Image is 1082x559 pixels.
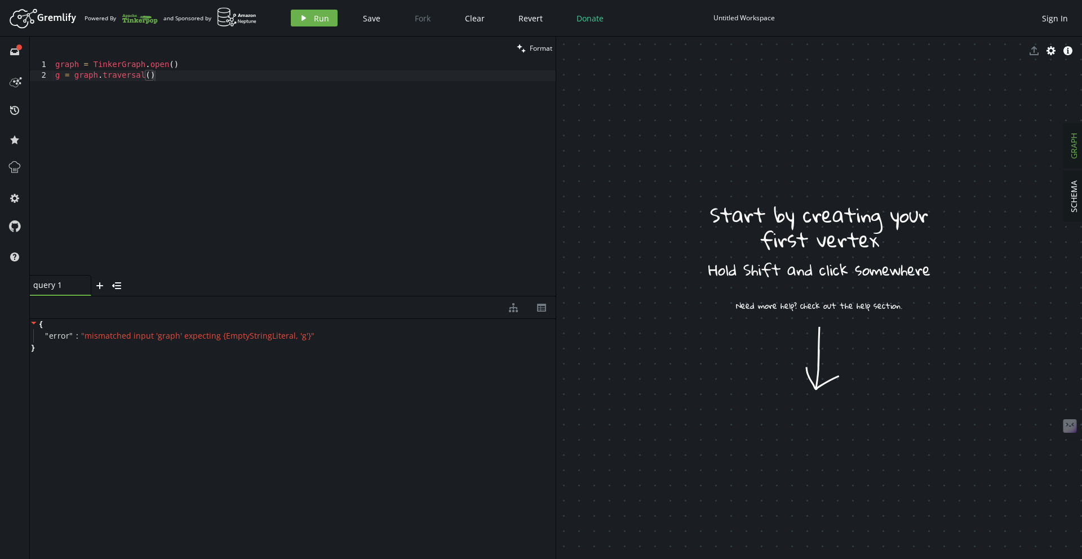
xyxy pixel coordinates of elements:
button: Fork [406,10,440,26]
div: Untitled Workspace [713,14,775,22]
div: and Sponsored by [163,7,257,29]
button: Clear [456,10,493,26]
button: Sign In [1036,10,1074,26]
span: query 1 [33,280,78,290]
span: Run [314,13,329,24]
span: " mismatched input 'graph' expecting {EmptyStringLiteral, 'g'} " [81,330,314,341]
button: Run [291,10,338,26]
button: Format [513,37,556,60]
span: " [45,330,49,341]
button: Donate [568,10,612,26]
span: } [30,343,34,353]
span: Clear [465,13,485,24]
div: Powered By [85,8,158,28]
button: Save [354,10,389,26]
span: Donate [577,13,604,24]
span: Save [363,13,380,24]
span: Fork [415,13,431,24]
span: { [39,319,42,329]
span: : [76,331,78,341]
img: AWS Neptune [217,7,257,27]
div: 2 [30,70,54,81]
span: SCHEMA [1068,180,1079,212]
span: Format [530,43,552,53]
span: Revert [518,13,543,24]
span: error [49,331,70,341]
span: GRAPH [1068,133,1079,159]
span: " [69,330,73,341]
button: Revert [510,10,551,26]
div: 1 [30,60,54,70]
span: Sign In [1042,13,1068,24]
